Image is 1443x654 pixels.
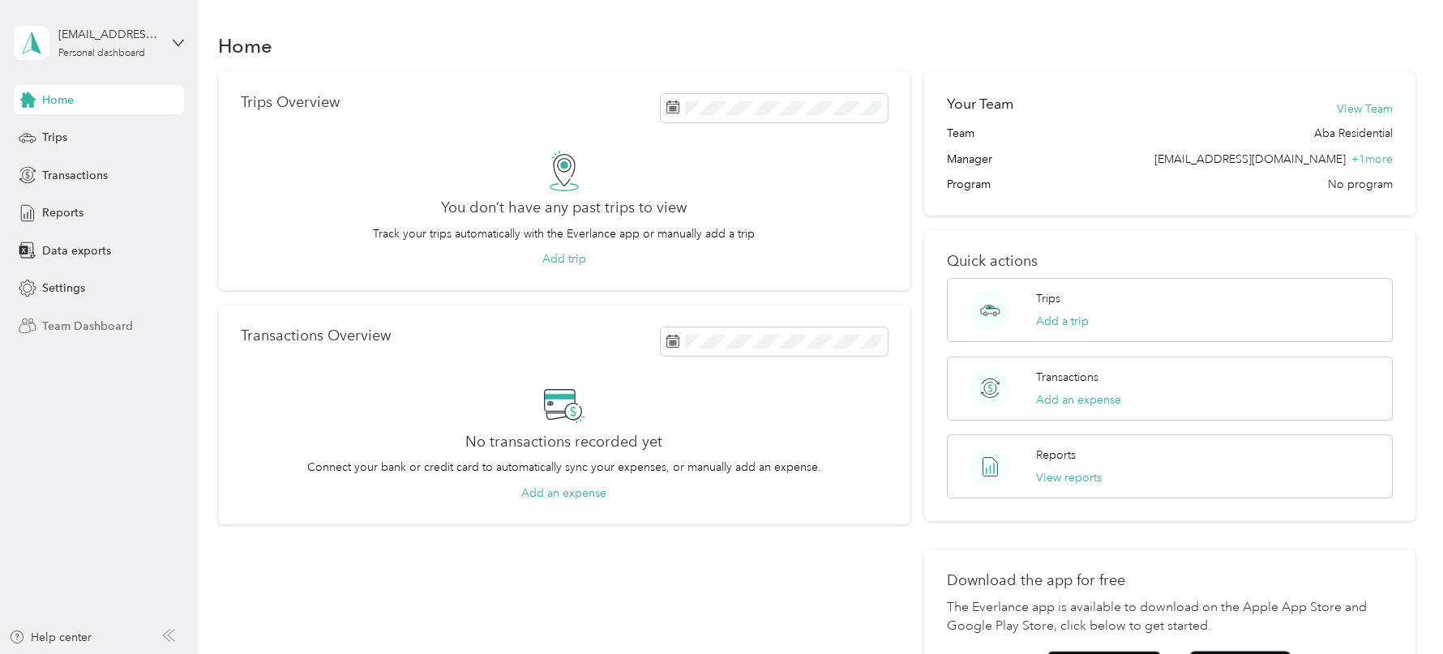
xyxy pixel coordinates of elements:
span: Settings [42,280,85,297]
p: Transactions Overview [241,327,391,344]
span: + 1 more [1351,152,1393,166]
p: Connect your bank or credit card to automatically sync your expenses, or manually add an expense. [307,459,821,476]
span: Team Dashboard [42,318,133,335]
button: Help center [9,629,92,646]
p: Track your trips automatically with the Everlance app or manually add a trip [373,225,755,242]
span: Aba Residential [1314,125,1393,142]
button: View Team [1337,100,1393,118]
button: Add trip [542,250,586,267]
span: Team [947,125,974,142]
iframe: Everlance-gr Chat Button Frame [1352,563,1443,654]
h2: Your Team [947,94,1013,114]
div: Personal dashboard [58,49,145,58]
p: The Everlance app is available to download on the Apple App Store and Google Play Store, click be... [947,598,1392,637]
p: Trips [1036,290,1060,307]
button: View reports [1036,469,1102,486]
p: Download the app for free [947,572,1392,589]
button: Add an expense [1036,391,1121,408]
p: Transactions [1036,369,1098,386]
span: [EMAIL_ADDRESS][DOMAIN_NAME] [1154,152,1346,166]
span: Manager [947,151,992,168]
h1: Home [218,37,272,54]
span: Program [947,176,991,193]
p: Quick actions [947,253,1392,270]
div: [EMAIL_ADDRESS][DOMAIN_NAME] [58,26,160,43]
button: Add an expense [521,485,606,502]
h2: You don’t have any past trips to view [441,199,687,216]
span: No program [1328,176,1393,193]
button: Add a trip [1036,313,1089,330]
span: Data exports [42,242,111,259]
p: Trips Overview [241,94,340,111]
p: Reports [1036,447,1076,464]
span: Transactions [42,167,108,184]
span: Home [42,92,74,109]
span: Trips [42,129,67,146]
h2: No transactions recorded yet [465,434,662,451]
span: Reports [42,204,83,221]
